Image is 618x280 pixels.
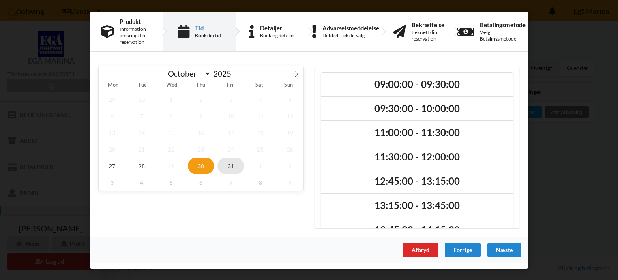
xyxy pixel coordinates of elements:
[99,83,128,88] span: Mon
[188,107,215,124] span: October 9, 2025
[164,68,211,79] select: Month
[247,174,274,190] span: November 8, 2025
[188,157,215,174] span: October 30, 2025
[188,91,215,107] span: October 2, 2025
[277,124,303,141] span: October 19, 2025
[195,32,221,39] div: Book din tid
[327,199,507,212] h2: 13:15:00 - 13:45:00
[277,157,303,174] span: November 2, 2025
[445,242,481,257] div: Forrige
[274,83,303,88] span: Sun
[128,83,157,88] span: Tue
[247,141,274,157] span: October 25, 2025
[327,78,507,90] h2: 09:00:00 - 09:30:00
[128,91,155,107] span: September 30, 2025
[327,126,507,139] h2: 11:00:00 - 11:30:00
[120,26,152,45] div: Information omkring din reservation
[327,175,507,188] h2: 12:45:00 - 13:15:00
[211,69,238,78] input: Year
[99,141,125,157] span: October 20, 2025
[277,91,303,107] span: October 5, 2025
[217,91,244,107] span: October 3, 2025
[158,124,185,141] span: October 15, 2025
[487,242,521,257] div: Næste
[158,157,185,174] span: October 29, 2025
[99,91,125,107] span: September 29, 2025
[128,107,155,124] span: October 7, 2025
[128,141,155,157] span: October 21, 2025
[217,141,244,157] span: October 24, 2025
[186,83,215,88] span: Thu
[322,32,379,39] div: Dobbelttjek dit valg
[277,107,303,124] span: October 12, 2025
[216,83,245,88] span: Fri
[403,242,438,257] div: Afbryd
[277,141,303,157] span: October 26, 2025
[480,21,526,28] div: Betalingsmetode
[327,151,507,163] h2: 11:30:00 - 12:00:00
[128,174,155,190] span: November 4, 2025
[188,174,215,190] span: November 6, 2025
[412,21,444,28] div: Bekræftelse
[157,83,186,88] span: Wed
[188,124,215,141] span: October 16, 2025
[217,124,244,141] span: October 17, 2025
[327,102,507,115] h2: 09:30:00 - 10:00:00
[128,157,155,174] span: October 28, 2025
[158,174,185,190] span: November 5, 2025
[188,141,215,157] span: October 23, 2025
[277,174,303,190] span: November 9, 2025
[217,107,244,124] span: October 10, 2025
[217,174,244,190] span: November 7, 2025
[99,107,125,124] span: October 6, 2025
[158,107,185,124] span: October 8, 2025
[195,24,221,31] div: Tid
[120,18,152,24] div: Produkt
[327,224,507,236] h2: 13:45:00 - 14:15:00
[99,174,125,190] span: November 3, 2025
[412,29,444,42] div: Bekræft din reservation
[158,141,185,157] span: October 22, 2025
[128,124,155,141] span: October 14, 2025
[99,157,125,174] span: October 27, 2025
[260,24,295,31] div: Detaljer
[247,107,274,124] span: October 11, 2025
[99,124,125,141] span: October 13, 2025
[247,157,274,174] span: November 1, 2025
[158,91,185,107] span: October 1, 2025
[247,91,274,107] span: October 4, 2025
[260,32,295,39] div: Booking detaljer
[217,157,244,174] span: October 31, 2025
[245,83,274,88] span: Sat
[247,124,274,141] span: October 18, 2025
[480,29,526,42] div: Vælg Betalingsmetode
[322,24,379,31] div: Advarselsmeddelelse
